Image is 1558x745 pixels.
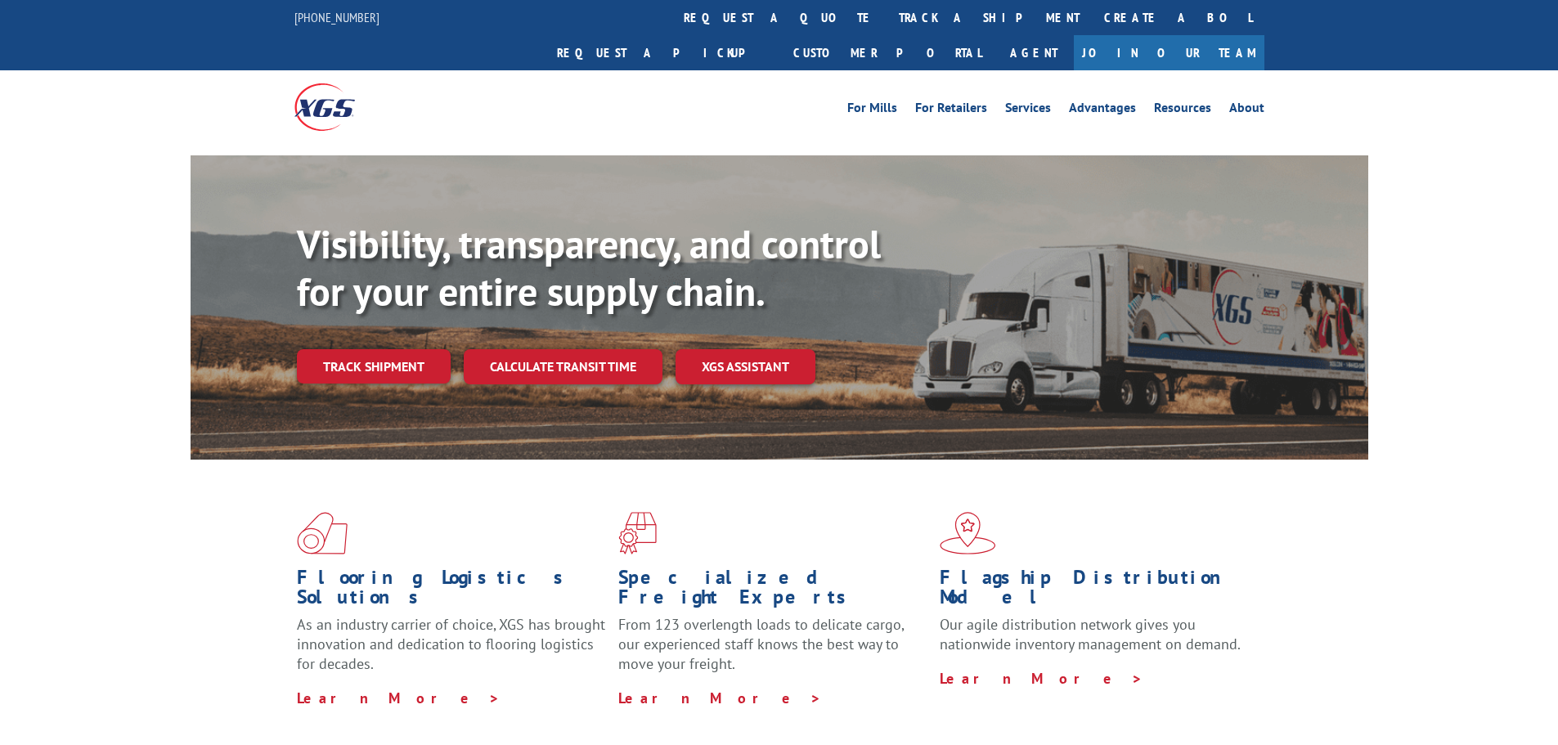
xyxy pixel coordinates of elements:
span: As an industry carrier of choice, XGS has brought innovation and dedication to flooring logistics... [297,615,605,673]
a: Agent [994,35,1074,70]
a: Join Our Team [1074,35,1264,70]
a: Services [1005,101,1051,119]
h1: Specialized Freight Experts [618,568,927,615]
a: Learn More > [940,669,1143,688]
a: Customer Portal [781,35,994,70]
b: Visibility, transparency, and control for your entire supply chain. [297,218,881,316]
a: [PHONE_NUMBER] [294,9,379,25]
span: Our agile distribution network gives you nationwide inventory management on demand. [940,615,1241,653]
img: xgs-icon-flagship-distribution-model-red [940,512,996,554]
a: Calculate transit time [464,349,662,384]
img: xgs-icon-focused-on-flooring-red [618,512,657,554]
a: Resources [1154,101,1211,119]
a: Request a pickup [545,35,781,70]
a: Learn More > [618,689,822,707]
p: From 123 overlength loads to delicate cargo, our experienced staff knows the best way to move you... [618,615,927,688]
h1: Flooring Logistics Solutions [297,568,606,615]
a: Track shipment [297,349,451,384]
a: Learn More > [297,689,501,707]
img: xgs-icon-total-supply-chain-intelligence-red [297,512,348,554]
a: For Retailers [915,101,987,119]
a: Advantages [1069,101,1136,119]
a: For Mills [847,101,897,119]
a: About [1229,101,1264,119]
a: XGS ASSISTANT [676,349,815,384]
h1: Flagship Distribution Model [940,568,1249,615]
